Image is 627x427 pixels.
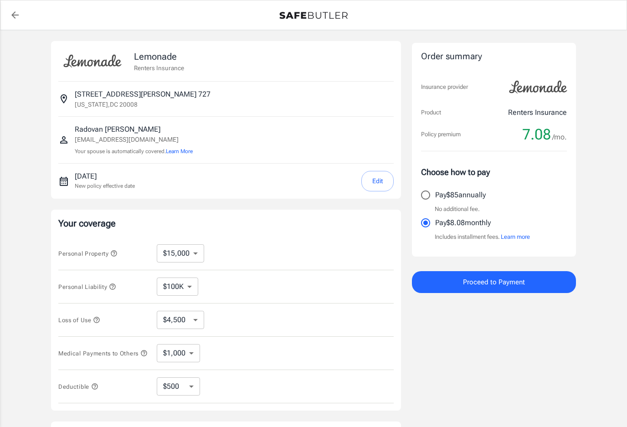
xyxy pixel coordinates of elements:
[75,135,193,144] p: [EMAIL_ADDRESS][DOMAIN_NAME]
[279,12,348,19] img: Back to quotes
[463,276,525,288] span: Proceed to Payment
[421,108,441,117] p: Product
[75,124,193,135] p: Radovan [PERSON_NAME]
[435,217,491,228] p: Pay $8.08 monthly
[58,317,100,324] span: Loss of Use
[435,205,480,214] p: No additional fee.
[58,381,98,392] button: Deductible
[58,348,148,359] button: Medical Payments to Others
[58,283,116,290] span: Personal Liability
[58,93,69,104] svg: Insured address
[361,171,394,191] button: Edit
[75,89,211,100] p: [STREET_ADDRESS][PERSON_NAME] 727
[58,350,148,357] span: Medical Payments to Others
[58,48,127,74] img: Lemonade
[508,107,567,118] p: Renters Insurance
[504,74,572,100] img: Lemonade
[58,134,69,145] svg: Insured person
[522,125,551,144] span: 7.08
[58,281,116,292] button: Personal Liability
[421,166,567,178] p: Choose how to pay
[58,383,98,390] span: Deductible
[58,217,394,230] p: Your coverage
[412,271,576,293] button: Proceed to Payment
[552,131,567,144] span: /mo.
[166,147,193,155] button: Learn More
[75,182,135,190] p: New policy effective date
[75,100,138,109] p: [US_STATE] , DC 20008
[134,63,184,72] p: Renters Insurance
[58,314,100,325] button: Loss of Use
[75,171,135,182] p: [DATE]
[75,147,193,156] p: Your spouse is automatically covered.
[58,176,69,187] svg: New policy start date
[58,250,118,257] span: Personal Property
[58,248,118,259] button: Personal Property
[421,50,567,63] div: Order summary
[134,50,184,63] p: Lemonade
[421,82,468,92] p: Insurance provider
[501,232,530,242] button: Learn more
[6,6,24,24] a: back to quotes
[421,130,461,139] p: Policy premium
[435,190,486,201] p: Pay $85 annually
[435,232,530,242] p: Includes installment fees.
